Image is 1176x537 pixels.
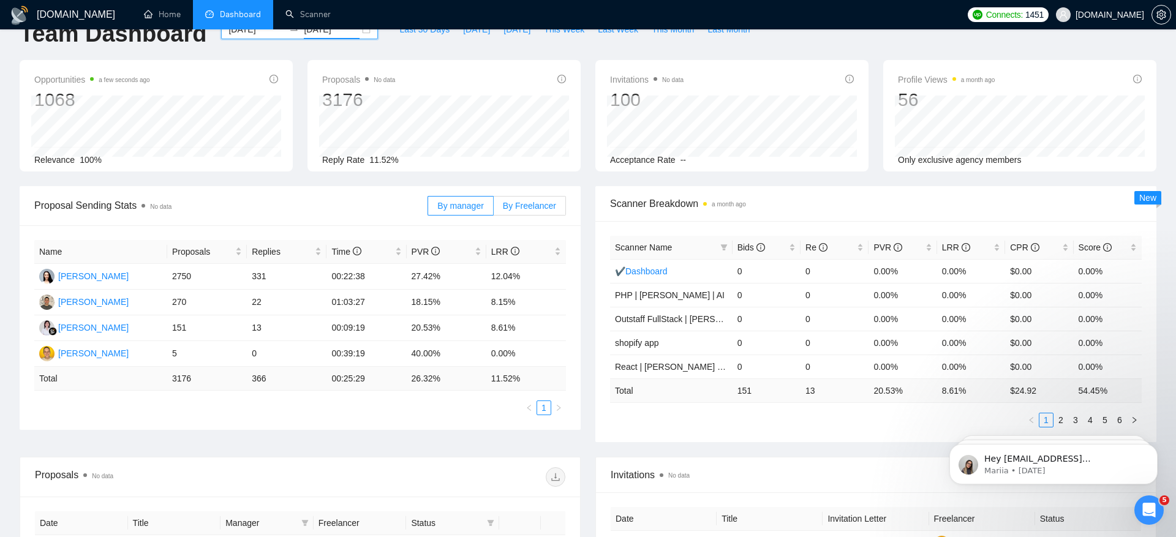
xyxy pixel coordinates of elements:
[58,295,129,309] div: [PERSON_NAME]
[931,418,1176,504] iframe: Intercom notifications message
[247,341,326,367] td: 0
[39,295,55,310] img: DD
[544,23,584,36] span: This Week
[801,331,869,355] td: 0
[326,264,406,290] td: 00:22:38
[301,519,309,527] span: filter
[801,259,869,283] td: 0
[522,400,537,415] li: Previous Page
[937,378,1005,402] td: 8.61 %
[314,511,407,535] th: Freelancer
[805,242,827,252] span: Re
[1112,413,1127,427] li: 6
[1127,413,1142,427] li: Next Page
[733,307,801,331] td: 0
[898,155,1022,165] span: Only exclusive agency members
[1039,413,1053,427] li: 1
[484,514,497,532] span: filter
[353,247,361,255] span: info-circle
[1054,413,1068,427] a: 2
[326,367,406,391] td: 00:25:29
[869,355,937,378] td: 0.00%
[150,203,171,210] span: No data
[486,367,566,391] td: 11.52 %
[269,75,278,83] span: info-circle
[326,315,406,341] td: 00:09:19
[456,20,497,39] button: [DATE]
[898,88,995,111] div: 56
[39,269,55,284] img: YR
[491,247,519,257] span: LRR
[1005,283,1073,307] td: $0.00
[712,201,746,208] time: a month ago
[1139,193,1156,203] span: New
[937,331,1005,355] td: 0.00%
[322,72,395,87] span: Proposals
[374,77,395,83] span: No data
[937,259,1005,283] td: 0.00%
[1005,259,1073,283] td: $0.00
[407,341,486,367] td: 40.00%
[326,290,406,315] td: 01:03:27
[247,290,326,315] td: 22
[167,315,247,341] td: 151
[92,473,113,479] span: No data
[869,378,937,402] td: 20.53 %
[511,247,519,255] span: info-circle
[720,244,728,251] span: filter
[801,355,869,378] td: 0
[39,320,55,336] img: AK
[707,23,750,36] span: Last Month
[407,367,486,391] td: 26.32 %
[652,23,694,36] span: This Month
[437,201,483,211] span: By manager
[537,401,551,415] a: 1
[1113,413,1126,427] a: 6
[58,321,129,334] div: [PERSON_NAME]
[701,20,756,39] button: Last Month
[873,242,902,252] span: PVR
[668,472,690,479] span: No data
[869,283,937,307] td: 0.00%
[1159,495,1169,505] span: 5
[610,155,676,165] span: Acceptance Rate
[10,6,29,25] img: logo
[1098,413,1112,427] li: 5
[220,9,261,20] span: Dashboard
[34,198,428,213] span: Proposal Sending Stats
[225,516,296,530] span: Manager
[247,264,326,290] td: 331
[961,77,995,83] time: a month ago
[39,271,129,280] a: YR[PERSON_NAME]
[1028,416,1035,424] span: left
[205,10,214,18] span: dashboard
[1152,10,1170,20] span: setting
[486,341,566,367] td: 0.00%
[247,240,326,264] th: Replies
[598,23,638,36] span: Last Week
[801,307,869,331] td: 0
[35,511,128,535] th: Date
[615,362,826,372] span: React | [PERSON_NAME] | [GEOGRAPHIC_DATA] | AI
[718,238,730,257] span: filter
[411,516,482,530] span: Status
[463,23,490,36] span: [DATE]
[431,247,440,255] span: info-circle
[1133,75,1142,83] span: info-circle
[557,75,566,83] span: info-circle
[1074,355,1142,378] td: 0.00%
[39,296,129,306] a: DD[PERSON_NAME]
[662,77,684,83] span: No data
[869,259,937,283] td: 0.00%
[58,347,129,360] div: [PERSON_NAME]
[1151,5,1171,24] button: setting
[1025,8,1044,21] span: 1451
[167,290,247,315] td: 270
[1053,413,1068,427] li: 2
[486,315,566,341] td: 8.61%
[34,88,150,111] div: 1068
[1005,331,1073,355] td: $0.00
[39,346,55,361] img: RS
